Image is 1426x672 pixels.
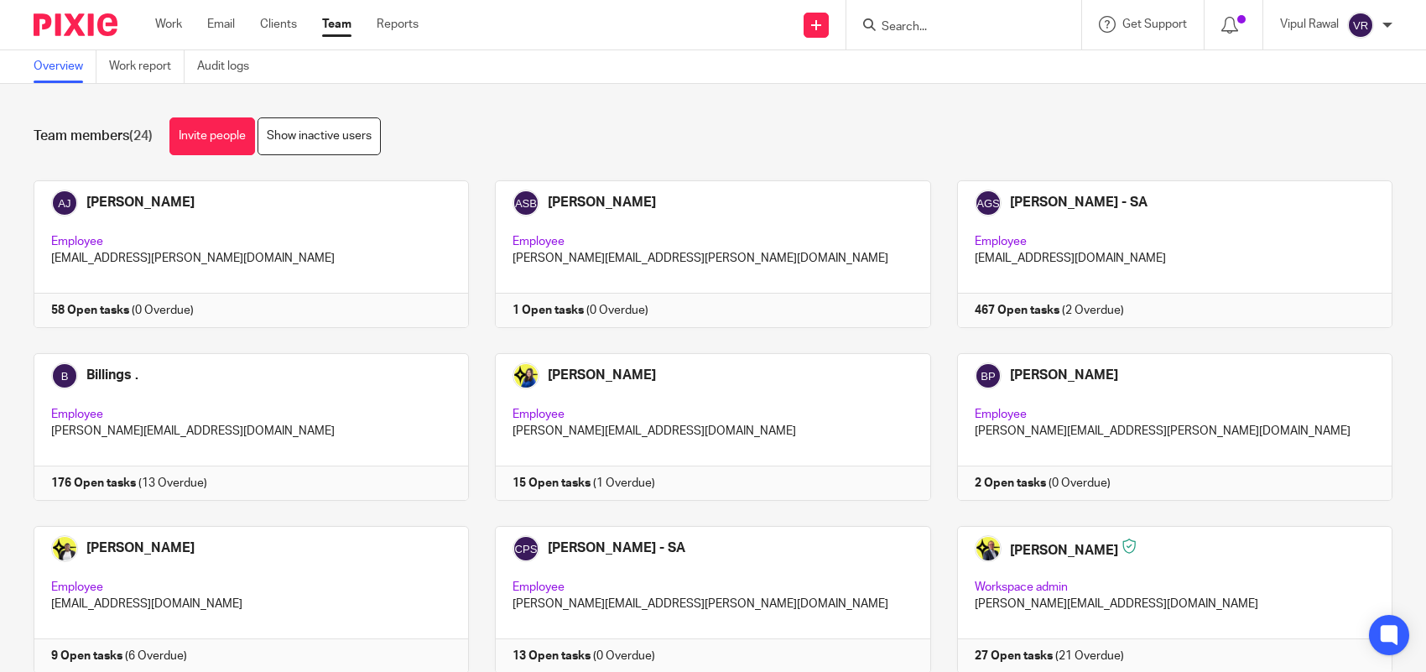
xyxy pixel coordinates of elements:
h1: Team members [34,128,153,145]
span: (24) [129,129,153,143]
p: Vipul Rawal [1280,16,1339,33]
span: Get Support [1122,18,1187,30]
input: Search [880,20,1031,35]
img: Pixie [34,13,117,36]
a: Work [155,16,182,33]
a: Reports [377,16,419,33]
a: Email [207,16,235,33]
a: Show inactive users [258,117,381,155]
a: Overview [34,50,96,83]
a: Team [322,16,351,33]
img: svg%3E [1347,12,1374,39]
a: Work report [109,50,185,83]
a: Invite people [169,117,255,155]
a: Clients [260,16,297,33]
a: Audit logs [197,50,262,83]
